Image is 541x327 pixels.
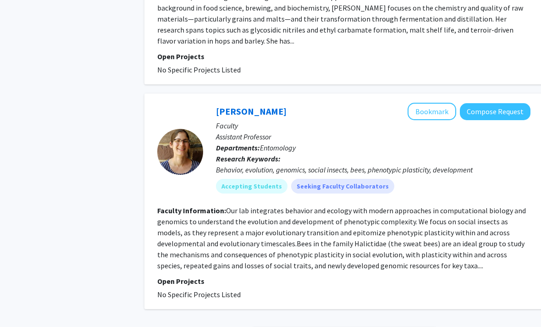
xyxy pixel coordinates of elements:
[157,290,241,299] span: No Specific Projects Listed
[216,154,281,163] b: Research Keywords:
[291,179,394,194] mat-chip: Seeking Faculty Collaborators
[216,143,260,152] b: Departments:
[216,105,287,117] a: [PERSON_NAME]
[216,131,530,142] p: Assistant Professor
[157,51,530,62] p: Open Projects
[7,286,39,320] iframe: Chat
[216,120,530,131] p: Faculty
[157,276,530,287] p: Open Projects
[157,65,241,74] span: No Specific Projects Listed
[460,103,530,120] button: Compose Request to Beryl Jones
[216,179,287,194] mat-chip: Accepting Students
[260,143,296,152] span: Entomology
[216,164,530,175] div: Behavior, evolution, genomics, social insects, bees, phenotypic plasticity, development
[157,206,526,270] fg-read-more: Our lab integrates behavior and ecology with modern approaches in computational biology and genom...
[157,206,226,215] b: Faculty Information:
[408,103,456,120] button: Add Beryl Jones to Bookmarks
